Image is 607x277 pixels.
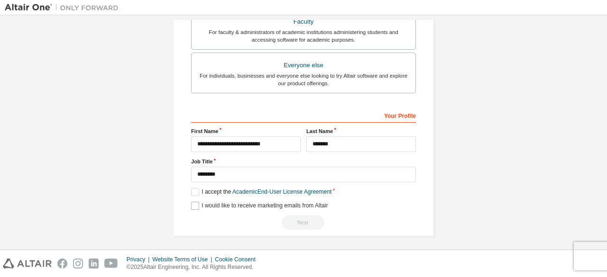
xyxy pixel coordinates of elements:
[191,107,416,123] div: Your Profile
[127,263,261,271] p: © 2025 Altair Engineering, Inc. All Rights Reserved.
[197,59,410,72] div: Everyone else
[197,72,410,87] div: For individuals, businesses and everyone else looking to try Altair software and explore our prod...
[191,215,416,230] div: Provide a valid email to continue
[3,259,52,268] img: altair_logo.svg
[197,28,410,44] div: For faculty & administrators of academic institutions administering students and accessing softwa...
[191,202,328,210] label: I would like to receive marketing emails from Altair
[306,127,416,135] label: Last Name
[215,256,261,263] div: Cookie Consent
[89,259,99,268] img: linkedin.svg
[197,15,410,28] div: Faculty
[127,256,152,263] div: Privacy
[191,158,416,165] label: Job Title
[104,259,118,268] img: youtube.svg
[57,259,67,268] img: facebook.svg
[191,188,331,196] label: I accept the
[232,188,331,195] a: Academic End-User License Agreement
[73,259,83,268] img: instagram.svg
[5,3,123,12] img: Altair One
[191,127,301,135] label: First Name
[152,256,215,263] div: Website Terms of Use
